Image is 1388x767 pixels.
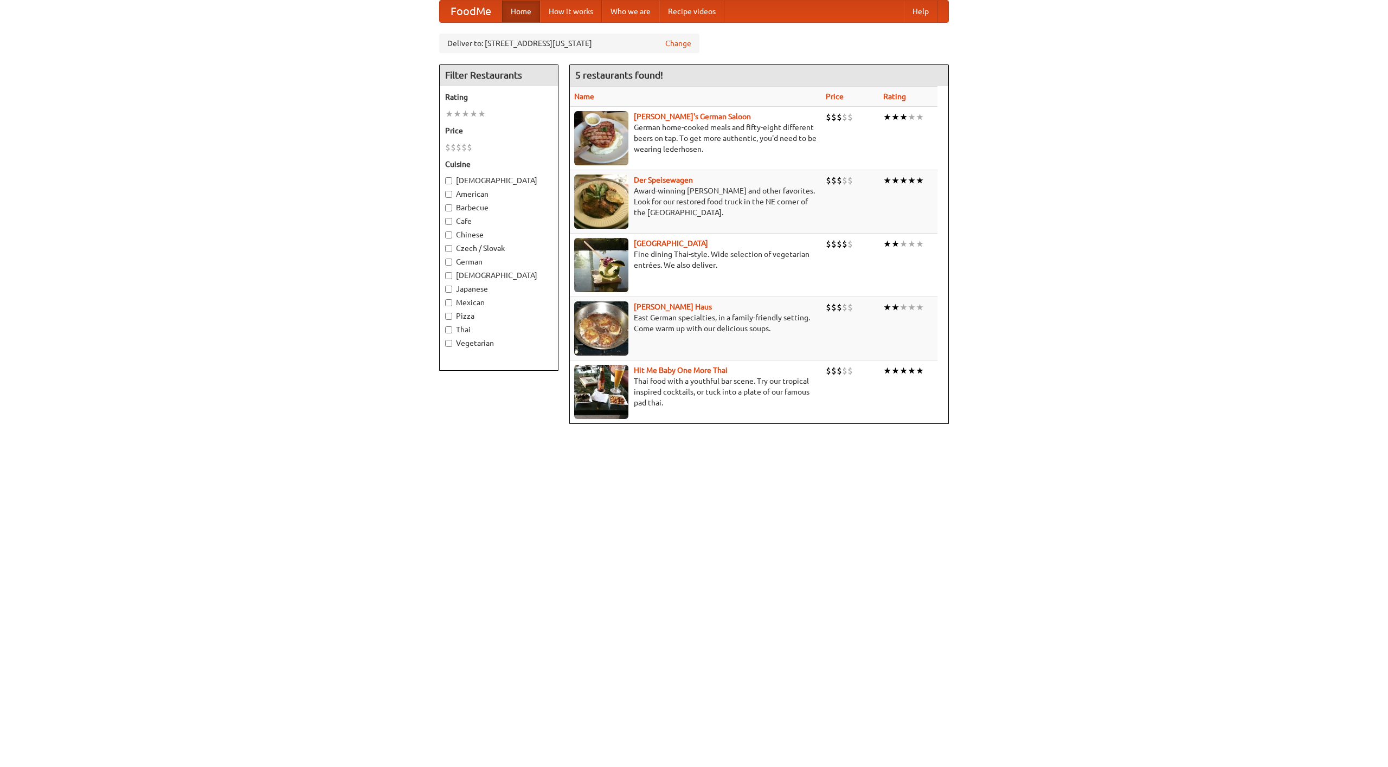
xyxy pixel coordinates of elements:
li: $ [445,141,451,153]
li: ★ [891,365,899,377]
li: $ [842,365,847,377]
li: ★ [883,365,891,377]
li: $ [842,111,847,123]
input: [DEMOGRAPHIC_DATA] [445,177,452,184]
label: Barbecue [445,202,552,213]
li: ★ [883,111,891,123]
h5: Rating [445,92,552,102]
p: German home-cooked meals and fifty-eight different beers on tap. To get more authentic, you'd nee... [574,122,817,154]
label: Mexican [445,297,552,308]
li: $ [842,301,847,313]
li: ★ [899,365,908,377]
li: ★ [908,175,916,186]
input: Mexican [445,299,452,306]
a: Home [502,1,540,22]
a: Price [826,92,844,101]
li: $ [837,175,842,186]
li: ★ [478,108,486,120]
label: Cafe [445,216,552,227]
li: ★ [899,238,908,250]
li: $ [826,111,831,123]
a: FoodMe [440,1,502,22]
b: Hit Me Baby One More Thai [634,366,728,375]
a: [PERSON_NAME]'s German Saloon [634,112,751,121]
div: Deliver to: [STREET_ADDRESS][US_STATE] [439,34,699,53]
li: ★ [916,111,924,123]
li: ★ [908,111,916,123]
li: ★ [883,175,891,186]
li: ★ [916,175,924,186]
li: ★ [461,108,470,120]
label: [DEMOGRAPHIC_DATA] [445,175,552,186]
a: Name [574,92,594,101]
li: ★ [908,365,916,377]
a: How it works [540,1,602,22]
li: $ [831,111,837,123]
input: [DEMOGRAPHIC_DATA] [445,272,452,279]
label: Czech / Slovak [445,243,552,254]
a: Change [665,38,691,49]
p: East German specialties, in a family-friendly setting. Come warm up with our delicious soups. [574,312,817,334]
label: Thai [445,324,552,335]
li: $ [837,301,842,313]
b: [PERSON_NAME] Haus [634,302,712,311]
li: ★ [891,301,899,313]
li: $ [837,238,842,250]
img: kohlhaus.jpg [574,301,628,356]
li: $ [831,365,837,377]
a: Help [904,1,937,22]
a: Who we are [602,1,659,22]
img: esthers.jpg [574,111,628,165]
li: $ [847,111,853,123]
li: $ [461,141,467,153]
input: Pizza [445,313,452,320]
a: [GEOGRAPHIC_DATA] [634,239,708,248]
a: Rating [883,92,906,101]
li: ★ [891,238,899,250]
img: babythai.jpg [574,365,628,419]
li: $ [831,301,837,313]
li: $ [826,238,831,250]
input: Cafe [445,218,452,225]
li: $ [847,175,853,186]
li: $ [837,365,842,377]
img: speisewagen.jpg [574,175,628,229]
li: $ [826,365,831,377]
li: $ [451,141,456,153]
li: ★ [899,175,908,186]
li: ★ [899,301,908,313]
label: Vegetarian [445,338,552,349]
label: German [445,256,552,267]
label: American [445,189,552,199]
li: $ [842,175,847,186]
input: German [445,259,452,266]
a: Recipe videos [659,1,724,22]
input: Thai [445,326,452,333]
li: ★ [891,111,899,123]
li: $ [847,238,853,250]
li: ★ [883,238,891,250]
li: ★ [470,108,478,120]
h4: Filter Restaurants [440,65,558,86]
label: Japanese [445,283,552,294]
li: $ [467,141,472,153]
li: $ [831,175,837,186]
label: Chinese [445,229,552,240]
li: ★ [916,365,924,377]
p: Fine dining Thai-style. Wide selection of vegetarian entrées. We also deliver. [574,249,817,270]
li: $ [826,301,831,313]
a: Der Speisewagen [634,176,693,184]
li: $ [842,238,847,250]
li: $ [847,301,853,313]
input: Chinese [445,231,452,239]
h5: Cuisine [445,159,552,170]
li: ★ [445,108,453,120]
li: $ [837,111,842,123]
li: ★ [908,301,916,313]
li: ★ [916,301,924,313]
li: ★ [908,238,916,250]
li: ★ [899,111,908,123]
li: ★ [883,301,891,313]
